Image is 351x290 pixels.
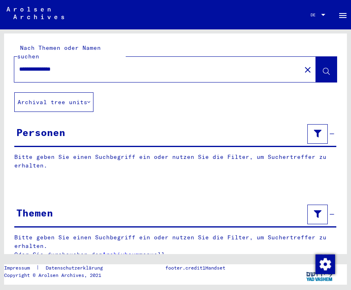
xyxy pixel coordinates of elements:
[300,61,316,78] button: Clear
[17,44,101,60] mat-label: Nach Themen oder Namen suchen
[39,264,113,272] a: Datenschutzerklärung
[315,254,335,274] img: Zustimmung ändern
[7,7,64,19] img: Arolsen_neg.svg
[102,251,139,258] a: Archivbaum
[303,65,313,75] mat-icon: close
[165,264,225,272] p: footer.credit1Handset
[4,264,113,272] div: |
[311,13,320,17] span: DE
[4,272,113,279] p: Copyright © Arolsen Archives, 2021
[335,7,351,23] button: Toggle sidenav
[14,92,93,112] button: Archival tree units
[14,233,337,259] p: Bitte geben Sie einen Suchbegriff ein oder nutzen Sie die Filter, um Suchertreffer zu erhalten. O...
[16,205,53,220] div: Themen
[4,264,36,272] a: Impressum
[304,264,335,285] img: yv_logo.png
[338,11,348,20] mat-icon: Side nav toggle icon
[315,254,335,274] div: Zustimmung ändern
[14,153,336,170] p: Bitte geben Sie einen Suchbegriff ein oder nutzen Sie die Filter, um Suchertreffer zu erhalten.
[16,125,65,140] div: Personen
